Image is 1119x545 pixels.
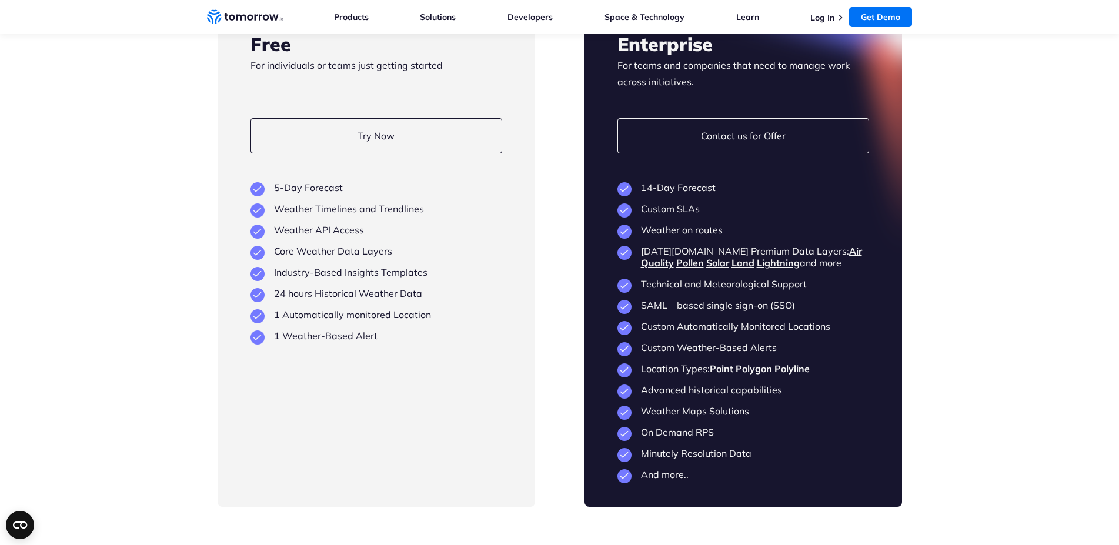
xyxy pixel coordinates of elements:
a: Land [731,257,754,269]
li: Technical and Meteorological Support [617,278,869,290]
li: Custom SLAs [617,203,869,215]
a: Pollen [676,257,704,269]
p: For individuals or teams just getting started [250,57,502,90]
li: And more.. [617,469,869,480]
li: Location Types: [617,363,869,375]
a: Polyline [774,363,810,375]
li: 1 Weather-Based Alert [250,330,502,342]
li: Weather API Access [250,224,502,236]
button: Open CMP widget [6,511,34,539]
li: Core Weather Data Layers [250,245,502,257]
a: Home link [207,8,283,26]
a: Solar [706,257,729,269]
a: Polygon [736,363,772,375]
a: Lightning [757,257,800,269]
ul: plan features [617,182,869,480]
li: Weather on routes [617,224,869,236]
li: On Demand RPS [617,426,869,438]
li: Weather Timelines and Trendlines [250,203,502,215]
li: 14-Day Forecast [617,182,869,193]
li: Industry-Based Insights Templates [250,266,502,278]
a: Air Quality [641,245,862,269]
li: Minutely Resolution Data [617,447,869,459]
a: Log In [810,12,834,23]
ul: plan features [250,182,502,342]
a: Point [710,363,733,375]
li: SAML – based single sign-on (SSO) [617,299,869,311]
a: Try Now [250,118,502,153]
a: Products [334,12,369,22]
li: 1 Automatically monitored Location [250,309,502,320]
a: Learn [736,12,759,22]
li: Custom Automatically Monitored Locations [617,320,869,332]
li: Advanced historical capabilities [617,384,869,396]
a: Solutions [420,12,456,22]
li: 5-Day Forecast [250,182,502,193]
h3: Free [250,31,502,57]
a: Developers [507,12,553,22]
li: [DATE][DOMAIN_NAME] Premium Data Layers: and more [617,245,869,269]
li: Weather Maps Solutions [617,405,869,417]
li: 24 hours Historical Weather Data [250,287,502,299]
a: Contact us for Offer [617,118,869,153]
a: Space & Technology [604,12,684,22]
li: Custom Weather-Based Alerts [617,342,869,353]
a: Get Demo [849,7,912,27]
